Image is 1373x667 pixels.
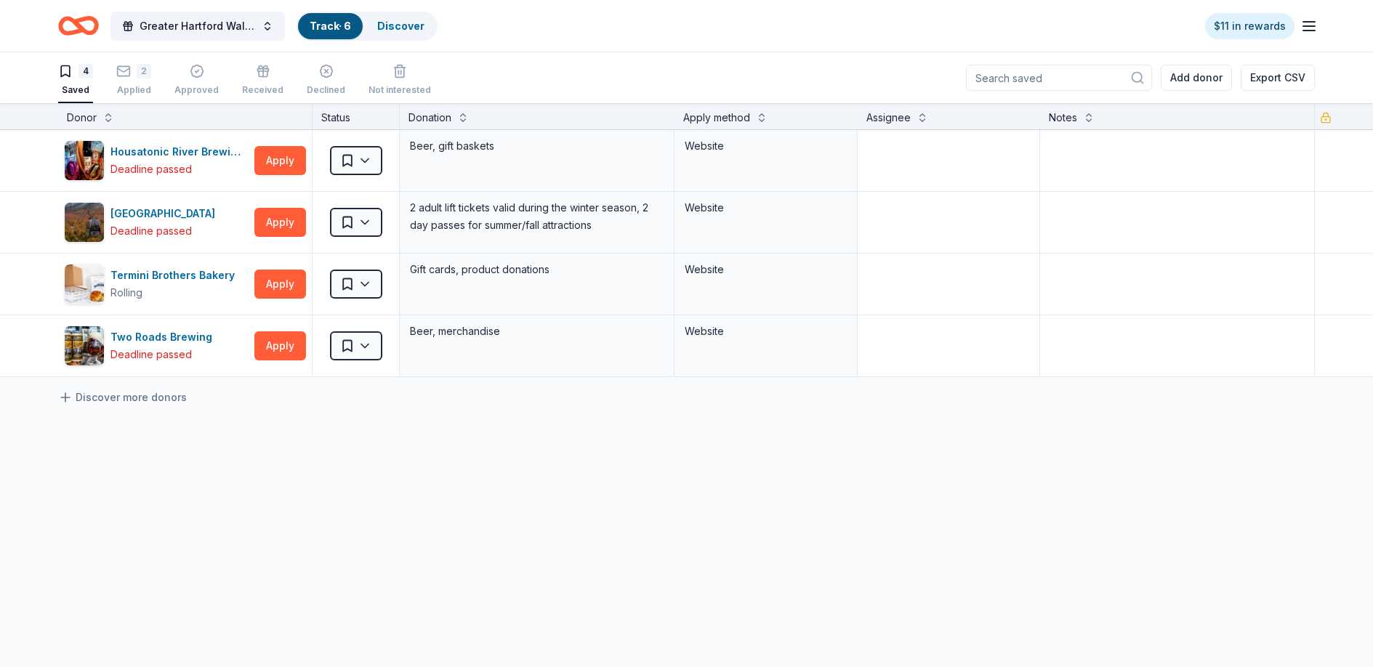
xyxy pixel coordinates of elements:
button: Apply [254,270,306,299]
a: $11 in rewards [1205,13,1295,39]
div: Assignee [866,109,911,126]
div: Beer, merchandise [408,321,665,341]
button: 4Saved [58,58,93,103]
div: Not interested [369,84,431,96]
div: Approved [174,84,219,96]
button: Image for Two Roads BrewingTwo Roads BrewingDeadline passed [64,326,249,366]
div: Declined [307,84,345,96]
div: Deadline passed [110,222,192,240]
button: Track· 6Discover [297,12,438,41]
img: Image for Two Roads Brewing [65,326,104,365]
div: Gift cards, product donations [408,259,665,280]
div: 4 [78,64,93,78]
button: Apply [254,331,306,360]
button: Greater Hartford Walk to End Alzheimer's [110,12,285,41]
div: Rolling [110,284,142,302]
div: Website [685,137,847,155]
div: Received [242,84,283,96]
div: Website [685,323,847,340]
div: Beer, gift baskets [408,136,665,156]
div: [GEOGRAPHIC_DATA] [110,205,221,222]
button: Apply [254,146,306,175]
img: Image for Housatonic River Brewing [65,141,104,180]
img: Image for Termini Brothers Bakery [65,264,104,304]
a: Track· 6 [310,20,351,32]
div: Status [313,103,400,129]
button: Add donor [1161,65,1232,91]
a: Discover more donors [58,389,187,406]
div: Donor [67,109,97,126]
div: Deadline passed [110,161,192,178]
div: 2 adult lift tickets valid during the winter season, 2 day passes for summer/fall attractions [408,198,665,235]
img: Image for Loon Mountain Resort [65,203,104,242]
button: 2Applied [116,58,151,103]
button: Image for Loon Mountain Resort[GEOGRAPHIC_DATA]Deadline passed [64,202,249,243]
div: 2 [137,64,151,78]
div: Housatonic River Brewing [110,143,249,161]
button: Image for Housatonic River BrewingHousatonic River BrewingDeadline passed [64,140,249,181]
button: Not interested [369,58,431,103]
div: Saved [58,84,93,96]
div: Termini Brothers Bakery [110,267,241,284]
button: Export CSV [1241,65,1315,91]
button: Received [242,58,283,103]
button: Declined [307,58,345,103]
span: Greater Hartford Walk to End Alzheimer's [140,17,256,35]
input: Search saved [966,65,1152,91]
button: Apply [254,208,306,237]
a: Home [58,9,99,43]
div: Donation [408,109,451,126]
a: Discover [377,20,424,32]
button: Approved [174,58,219,103]
div: Deadline passed [110,346,192,363]
button: Image for Termini Brothers BakeryTermini Brothers BakeryRolling [64,264,249,304]
div: Website [685,261,847,278]
div: Two Roads Brewing [110,328,218,346]
div: Notes [1049,109,1077,126]
div: Apply method [683,109,750,126]
div: Applied [116,84,151,96]
div: Website [685,199,847,217]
